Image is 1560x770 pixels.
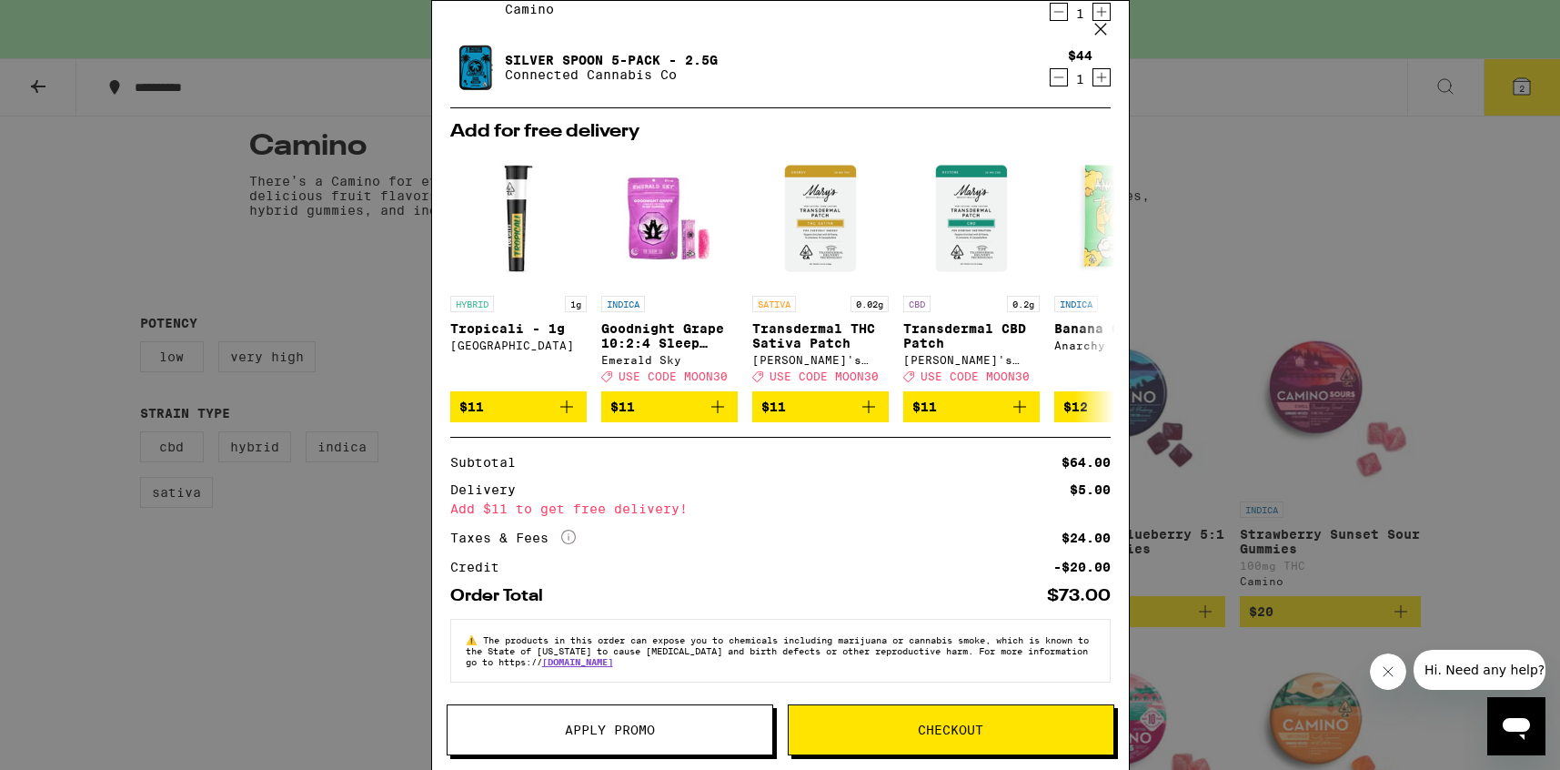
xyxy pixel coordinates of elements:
[1370,653,1406,690] iframe: Close message
[1054,296,1098,312] p: INDICA
[450,339,587,351] div: [GEOGRAPHIC_DATA]
[565,724,655,736] span: Apply Promo
[752,321,889,350] p: Transdermal THC Sativa Patch
[903,321,1040,350] p: Transdermal CBD Patch
[601,391,738,422] button: Add to bag
[505,67,718,82] p: Connected Cannabis Co
[450,150,587,391] a: Open page for Tropicali - 1g from Fog City Farms
[752,391,889,422] button: Add to bag
[1092,68,1111,86] button: Increment
[601,150,738,391] a: Open page for Goodnight Grape 10:2:4 Sleep Gummies from Emerald Sky
[1050,68,1068,86] button: Decrement
[1054,391,1191,422] button: Add to bag
[752,150,889,287] img: Mary's Medicinals - Transdermal THC Sativa Patch
[770,370,879,382] span: USE CODE MOON30
[1054,339,1191,351] div: Anarchy
[1054,150,1191,287] img: Anarchy - Banana OG - 3.5g
[761,400,786,414] span: $11
[450,391,587,422] button: Add to bag
[601,321,738,350] p: Goodnight Grape 10:2:4 Sleep Gummies
[450,43,501,93] img: Silver Spoon 5-Pack - 2.5g
[459,400,484,414] span: $11
[450,321,587,336] p: Tropicali - 1g
[450,483,528,496] div: Delivery
[1062,532,1111,544] div: $24.00
[1068,48,1092,63] div: $44
[450,588,556,604] div: Order Total
[601,354,738,366] div: Emerald Sky
[447,704,773,755] button: Apply Promo
[450,123,1111,141] h2: Add for free delivery
[912,400,937,414] span: $11
[1414,650,1545,690] iframe: Message from company
[903,391,1040,422] button: Add to bag
[918,724,983,736] span: Checkout
[903,296,931,312] p: CBD
[505,2,800,16] p: Camino
[752,150,889,391] a: Open page for Transdermal THC Sativa Patch from Mary's Medicinals
[752,354,889,366] div: [PERSON_NAME]'s Medicinals
[903,150,1040,391] a: Open page for Transdermal CBD Patch from Mary's Medicinals
[466,634,483,645] span: ⚠️
[850,296,889,312] p: 0.02g
[450,561,512,573] div: Credit
[788,704,1114,755] button: Checkout
[1070,483,1111,496] div: $5.00
[1062,456,1111,469] div: $64.00
[1068,6,1092,21] div: 1
[619,370,728,382] span: USE CODE MOON30
[450,456,528,469] div: Subtotal
[921,370,1030,382] span: USE CODE MOON30
[903,150,1040,287] img: Mary's Medicinals - Transdermal CBD Patch
[1054,150,1191,391] a: Open page for Banana OG - 3.5g from Anarchy
[542,656,613,667] a: [DOMAIN_NAME]
[601,296,645,312] p: INDICA
[1053,561,1111,573] div: -$20.00
[752,296,796,312] p: SATIVA
[1068,72,1092,86] div: 1
[450,150,587,287] img: Fog City Farms - Tropicali - 1g
[505,53,718,67] a: Silver Spoon 5-Pack - 2.5g
[1063,400,1088,414] span: $12
[450,502,1111,515] div: Add $11 to get free delivery!
[610,400,635,414] span: $11
[1487,697,1545,755] iframe: Button to launch messaging window
[1047,588,1111,604] div: $73.00
[1050,3,1068,21] button: Decrement
[466,634,1089,667] span: The products in this order can expose you to chemicals including marijuana or cannabis smoke, whi...
[1007,296,1040,312] p: 0.2g
[450,530,576,546] div: Taxes & Fees
[1054,321,1191,336] p: Banana OG - 3.5g
[601,150,738,287] img: Emerald Sky - Goodnight Grape 10:2:4 Sleep Gummies
[565,296,587,312] p: 1g
[903,354,1040,366] div: [PERSON_NAME]'s Medicinals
